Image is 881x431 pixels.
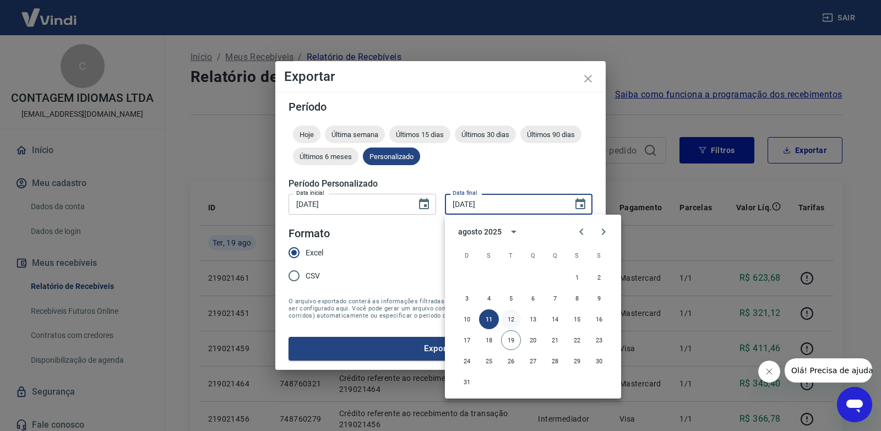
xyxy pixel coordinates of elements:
span: Personalizado [363,152,420,161]
input: DD/MM/YYYY [445,194,565,214]
button: 1 [567,268,587,287]
button: Next month [592,221,614,243]
span: Excel [306,247,323,259]
span: quinta-feira [545,244,565,266]
button: 4 [479,288,499,308]
button: 13 [523,309,543,329]
span: O arquivo exportado conterá as informações filtradas na tela anterior com exceção do período que ... [289,298,592,319]
button: 9 [589,288,609,308]
div: Últimos 30 dias [455,126,516,143]
iframe: Mensagem da empresa [785,358,872,383]
span: terça-feira [501,244,521,266]
iframe: Botão para abrir a janela de mensagens [837,387,872,422]
button: 30 [589,351,609,371]
div: Hoje [293,126,320,143]
div: Últimos 15 dias [389,126,450,143]
iframe: Fechar mensagem [758,361,780,383]
button: 7 [545,288,565,308]
legend: Formato [289,226,330,242]
div: Últimos 90 dias [520,126,581,143]
button: 18 [479,330,499,350]
div: Última semana [325,126,385,143]
button: Choose date, selected date is 12 de ago de 2025 [413,193,435,215]
h5: Período Personalizado [289,178,592,189]
button: Exportar [289,337,592,360]
span: Últimos 15 dias [389,130,450,139]
span: Últimos 6 meses [293,152,358,161]
button: 24 [457,351,477,371]
button: 19 [501,330,521,350]
button: 31 [457,372,477,392]
button: 3 [457,288,477,308]
label: Data inicial [296,189,324,197]
button: 17 [457,330,477,350]
span: Hoje [293,130,320,139]
button: 28 [545,351,565,371]
button: 2 [589,268,609,287]
button: Choose date, selected date is 11 de ago de 2025 [569,193,591,215]
div: Personalizado [363,148,420,165]
input: DD/MM/YYYY [289,194,409,214]
button: 8 [567,288,587,308]
div: Últimos 6 meses [293,148,358,165]
span: sexta-feira [567,244,587,266]
div: agosto 2025 [458,226,501,238]
h4: Exportar [284,70,597,83]
button: 10 [457,309,477,329]
button: 6 [523,288,543,308]
button: 26 [501,351,521,371]
button: Previous month [570,221,592,243]
button: 20 [523,330,543,350]
button: 23 [589,330,609,350]
span: Últimos 90 dias [520,130,581,139]
span: Últimos 30 dias [455,130,516,139]
h5: Período [289,101,592,112]
span: sábado [589,244,609,266]
button: 25 [479,351,499,371]
button: 16 [589,309,609,329]
span: Olá! Precisa de ajuda? [7,8,93,17]
button: 21 [545,330,565,350]
button: close [575,66,601,92]
button: 22 [567,330,587,350]
span: CSV [306,270,320,282]
span: Última semana [325,130,385,139]
span: quarta-feira [523,244,543,266]
label: Data final [453,189,477,197]
button: 14 [545,309,565,329]
button: calendar view is open, switch to year view [504,222,523,241]
button: 15 [567,309,587,329]
button: 11 [479,309,499,329]
span: segunda-feira [479,244,499,266]
button: 29 [567,351,587,371]
button: 5 [501,288,521,308]
button: 27 [523,351,543,371]
button: 12 [501,309,521,329]
span: domingo [457,244,477,266]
